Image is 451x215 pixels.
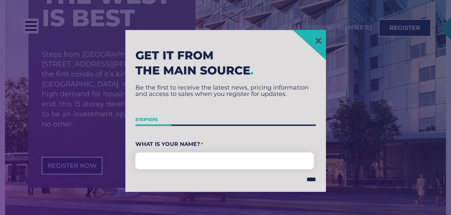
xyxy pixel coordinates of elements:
span: 1 [147,117,149,122]
h2: Get it from the main source [135,48,316,78]
p: Step of [135,115,316,125]
span: 5 [155,117,158,122]
legend: What Is Your Name? [135,140,316,150]
p: Be the first to receive the latest news, pricing information and access to sales when you registe... [135,85,316,97]
span: . [250,63,254,77]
